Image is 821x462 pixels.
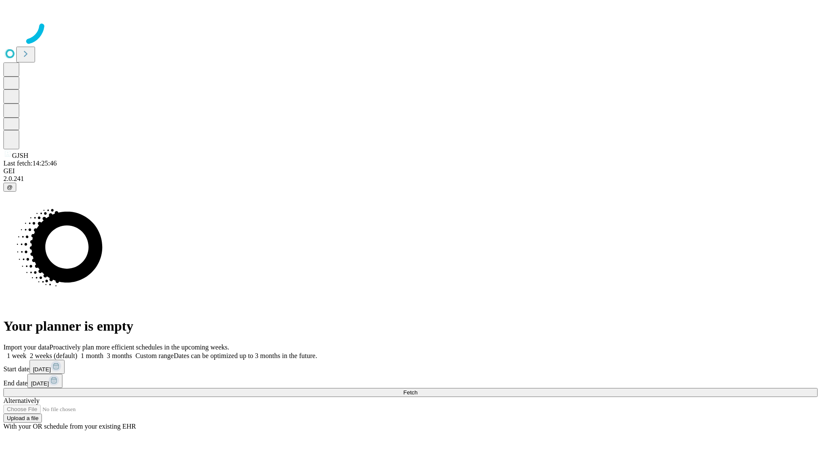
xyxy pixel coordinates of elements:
[33,366,51,373] span: [DATE]
[107,352,132,359] span: 3 months
[3,160,57,167] span: Last fetch: 14:25:46
[81,352,103,359] span: 1 month
[3,175,818,183] div: 2.0.241
[3,374,818,388] div: End date
[403,389,417,396] span: Fetch
[7,352,27,359] span: 1 week
[12,152,28,159] span: GJSH
[136,352,174,359] span: Custom range
[30,360,65,374] button: [DATE]
[3,423,136,430] span: With your OR schedule from your existing EHR
[3,167,818,175] div: GEI
[3,183,16,192] button: @
[7,184,13,190] span: @
[3,360,818,374] div: Start date
[174,352,317,359] span: Dates can be optimized up to 3 months in the future.
[50,344,229,351] span: Proactively plan more efficient schedules in the upcoming weeks.
[3,414,42,423] button: Upload a file
[3,388,818,397] button: Fetch
[3,318,818,334] h1: Your planner is empty
[30,352,77,359] span: 2 weeks (default)
[27,374,62,388] button: [DATE]
[3,397,39,404] span: Alternatively
[3,344,50,351] span: Import your data
[31,380,49,387] span: [DATE]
